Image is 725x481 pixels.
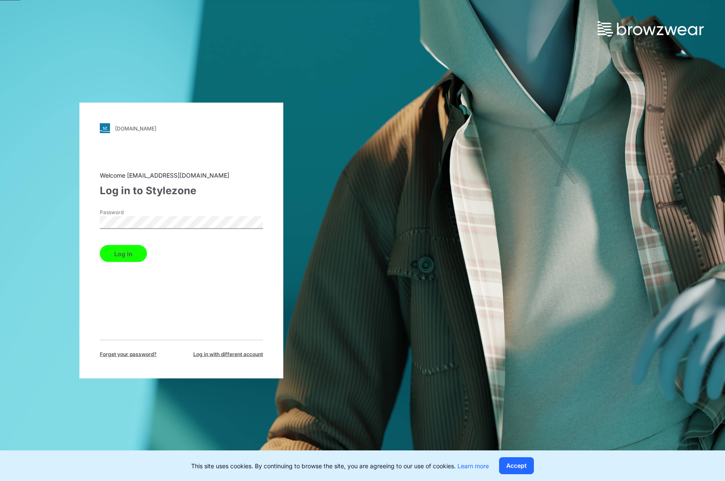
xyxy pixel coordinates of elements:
[115,125,156,131] div: [DOMAIN_NAME]
[457,462,489,470] a: Learn more
[100,183,263,198] div: Log in to Stylezone
[193,351,263,358] span: Log in with different account
[191,461,489,470] p: This site uses cookies. By continuing to browse the site, you are agreeing to our use of cookies.
[100,123,110,133] img: svg+xml;base64,PHN2ZyB3aWR0aD0iMjgiIGhlaWdodD0iMjgiIHZpZXdCb3g9IjAgMCAyOCAyOCIgZmlsbD0ibm9uZSIgeG...
[100,351,157,358] span: Forget your password?
[100,209,159,216] label: Password
[598,21,704,37] img: browzwear-logo.73288ffb.svg
[100,245,147,262] button: Log in
[100,123,263,133] a: [DOMAIN_NAME]
[499,457,534,474] button: Accept
[100,171,263,180] div: Welcome [EMAIL_ADDRESS][DOMAIN_NAME]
